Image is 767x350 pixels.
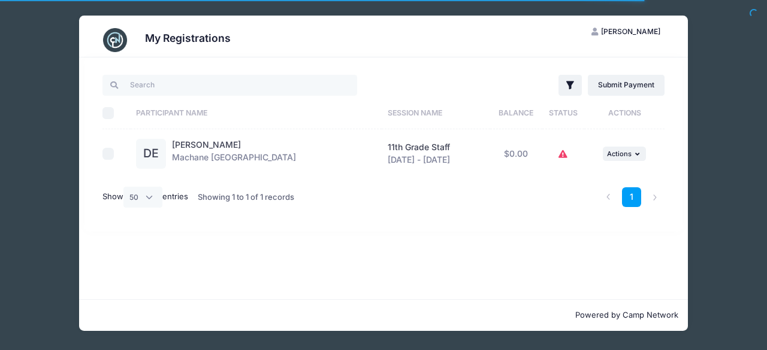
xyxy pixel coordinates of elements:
span: [PERSON_NAME] [601,27,660,36]
th: Select All [102,98,131,129]
th: Balance: activate to sort column ascending [490,98,542,129]
td: $0.00 [490,129,542,179]
th: Participant Name: activate to sort column ascending [131,98,382,129]
label: Show entries [102,187,189,207]
button: [PERSON_NAME] [581,22,671,42]
select: Showentries [123,187,163,207]
a: DE [136,149,166,159]
div: [DATE] - [DATE] [388,141,484,166]
a: [PERSON_NAME] [172,139,241,150]
div: DE [136,139,166,169]
p: Powered by Camp Network [89,309,678,321]
h3: My Registrations [145,32,231,44]
th: Status: activate to sort column ascending [542,98,584,129]
a: 1 [622,187,642,207]
div: Machane [GEOGRAPHIC_DATA] [172,139,296,169]
button: Actions [603,147,646,161]
img: CampNetwork [103,28,127,52]
div: Showing 1 to 1 of 1 records [198,184,294,211]
th: Session Name: activate to sort column ascending [382,98,490,129]
input: Search [102,75,357,95]
th: Actions: activate to sort column ascending [584,98,665,129]
span: 11th Grade Staff [388,142,450,152]
span: Actions [607,150,632,158]
a: Submit Payment [588,75,665,95]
